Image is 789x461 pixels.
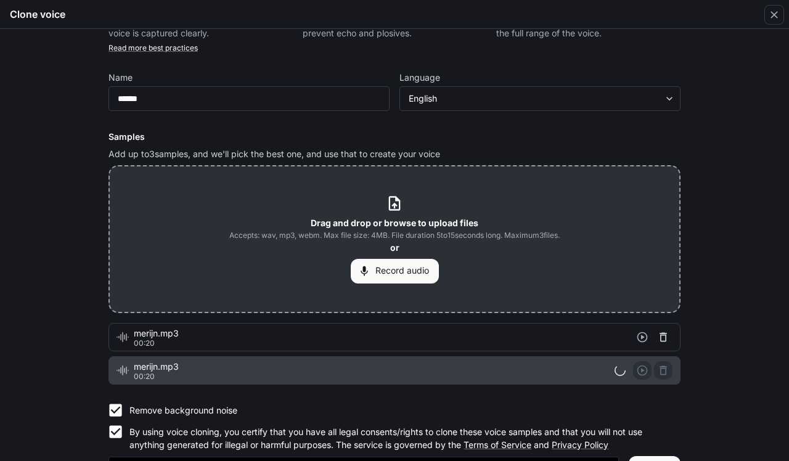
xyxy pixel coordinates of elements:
p: By using voice cloning, you certify that you have all legal consents/rights to clone these voice ... [129,426,671,451]
span: merijn.mp3 [134,361,615,373]
a: Privacy Policy [552,439,608,450]
div: English [400,92,680,105]
button: Record audio [351,259,439,284]
span: merijn.mp3 [134,327,633,340]
div: English [409,92,660,105]
p: Name [108,73,133,82]
a: Terms of Service [464,439,531,450]
p: Add up to 3 samples, and we'll pick the best one, and use that to create your voice [108,148,681,160]
p: 00:20 [134,340,633,347]
p: 00:20 [134,373,615,380]
span: Accepts: wav, mp3, webm. Max file size: 4MB. File duration 5 to 15 seconds long. Maximum 3 files. [229,229,560,242]
h6: Samples [108,131,681,143]
p: Remove background noise [129,404,237,417]
b: or [390,242,399,253]
b: Drag and drop or browse to upload files [311,218,478,228]
a: Read more best practices [108,43,198,52]
h5: Clone voice [10,7,65,21]
p: Language [399,73,440,82]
